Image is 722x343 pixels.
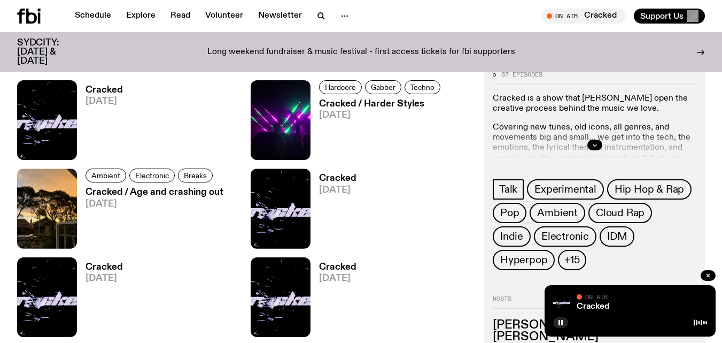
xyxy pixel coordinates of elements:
h2: Hosts [493,296,696,309]
span: [DATE] [319,274,356,283]
a: Pop [493,203,526,223]
span: 87 episodes [501,72,542,78]
a: Cracked [577,302,609,311]
img: Logo for Podcast Cracked. Black background, with white writing, with glass smashing graphics [251,169,310,248]
span: [DATE] [86,97,123,106]
a: Hardcore [319,80,362,94]
span: Electronic [541,231,589,242]
span: Experimental [534,184,596,195]
span: [DATE] [86,274,123,283]
a: IDM [600,226,634,247]
span: +15 [564,254,579,266]
span: Gabber [371,83,395,91]
a: Cloud Rap [588,203,652,223]
p: Cracked is a show that [PERSON_NAME] open the creative process behind the music we love. [493,94,696,114]
h3: Cracked [319,263,356,272]
a: Volunteer [199,9,250,24]
a: Cracked[DATE] [77,263,123,337]
a: Electronic [534,226,596,247]
a: Ambient [86,169,126,182]
a: Cracked / Harder Styles[DATE] [310,100,444,160]
h3: SYDCITY: [DATE] & [DATE] [17,39,86,66]
a: Techno [405,80,440,94]
a: Electronic [129,169,175,182]
a: Cracked[DATE] [310,263,356,337]
a: Cracked[DATE] [310,174,356,248]
span: Pop [500,207,519,219]
h3: Cracked [319,174,356,183]
img: Logo for Podcast Cracked. Black background, with white writing, with glass smashing graphics [553,294,570,311]
span: Talk [499,184,517,195]
h3: [PERSON_NAME] [493,331,696,343]
span: Techno [410,83,434,91]
h3: Cracked [86,86,123,95]
span: Electronic [135,172,169,180]
a: Ambient [530,203,585,223]
span: [DATE] [86,200,223,209]
a: Cracked / Age and crashing out[DATE] [77,188,223,248]
a: Cracked[DATE] [77,86,123,160]
img: Logo for Podcast Cracked. Black background, with white writing, with glass smashing graphics [251,257,310,337]
span: Hyperpop [500,254,547,266]
a: Talk [493,179,524,200]
p: Long weekend fundraiser & music festival - first access tickets for fbi supporters [207,48,515,57]
h3: Cracked / Harder Styles [319,100,444,109]
span: [DATE] [319,111,444,120]
h3: Cracked [86,263,123,272]
button: On AirCracked [541,9,625,24]
a: Read [164,9,197,24]
a: Hyperpop [493,250,555,270]
span: Hip Hop & Rap [615,184,684,195]
a: Experimental [527,179,604,200]
h3: Cracked / Age and crashing out [86,188,223,197]
span: Ambient [537,207,578,219]
span: On Air [585,293,608,300]
img: Logo for Podcast Cracked. Black background, with white writing, with glass smashing graphics [17,80,77,160]
img: Logo for Podcast Cracked. Black background, with white writing, with glass smashing graphics [17,257,77,337]
span: IDM [607,231,627,242]
span: [DATE] [319,186,356,195]
span: Ambient [91,172,120,180]
a: Breaks [178,169,213,182]
a: Explore [120,9,162,24]
button: Support Us [634,9,705,24]
a: Newsletter [252,9,308,24]
span: Support Us [640,11,684,21]
p: Covering new tunes, old icons, all genres, and movements big and small... we get into the tech, t... [493,123,696,184]
span: Cloud Rap [596,207,645,219]
h3: [PERSON_NAME] [493,319,696,331]
a: Gabber [365,80,401,94]
span: Breaks [184,172,207,180]
a: Indie [493,226,531,247]
a: Hip Hop & Rap [607,179,692,200]
a: Schedule [68,9,118,24]
span: Indie [500,231,523,242]
span: Hardcore [325,83,356,91]
button: +15 [558,250,586,270]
